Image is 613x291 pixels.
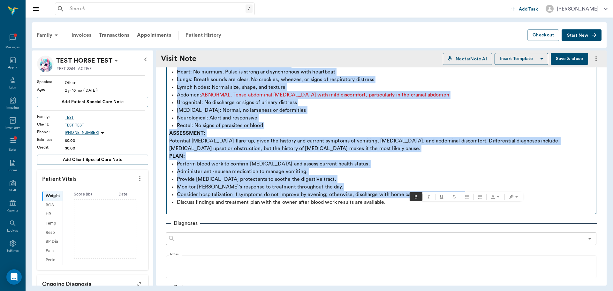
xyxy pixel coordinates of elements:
div: Forms [8,168,17,173]
div: Inventory [5,126,20,130]
span: Bulleted list (⌃⇧8) [461,192,473,201]
a: TEST TEST [65,122,148,128]
input: Search [67,4,246,13]
p: #PET-2264 - ACTIVE [56,66,92,72]
button: Strikethrough [448,192,461,201]
button: Checkout [527,29,559,41]
div: Phone : [37,129,65,135]
button: Text highlight [505,192,523,201]
div: Messages [5,45,20,50]
div: Labs [9,85,16,90]
button: Add client Special Care Note [37,155,148,165]
div: Client : [37,121,65,127]
div: Score ( lb ) [63,191,103,197]
div: Appts [8,65,17,70]
div: Credit : [37,144,65,150]
p: Provide [MEDICAL_DATA] protectants to soothe the digestive tract. [177,175,593,183]
button: Start New [562,29,602,41]
button: Bold [410,192,422,201]
span: ABNORMAL. Tense abdominal [MEDICAL_DATA] with mild discomfort, particularly in the cranial abdomen [201,92,449,97]
strong: ASSESSMENT: [169,131,205,136]
p: [MEDICAL_DATA]: Normal, no lameness or deformities [177,106,593,114]
button: Ordered list [473,192,486,201]
div: Resp [42,228,63,237]
div: HR [42,210,63,219]
button: NectarNote AI [443,53,492,65]
button: Bulleted list [461,192,473,201]
div: Other [65,80,148,86]
div: Open Intercom Messenger [6,269,22,285]
div: Staff [9,188,16,193]
span: Ordered list (⌃⇧9) [473,192,486,201]
p: Consider hospitalization if symptoms do not improve by evening; otherwise, discharge with home ca... [177,191,593,198]
button: [PERSON_NAME] [541,3,613,15]
div: Reports [7,208,19,213]
div: Invoices [68,27,95,43]
div: BP Dia [42,237,63,247]
button: Italic [422,192,435,201]
span: Add client Special Care Note [63,156,123,163]
p: Orders [171,283,193,291]
button: Text color [487,192,504,201]
p: Heart: No murmurs. Pulse is strong and synchronous with heartbeat [177,68,593,76]
label: Notes [170,252,179,257]
p: Ongoing diagnosis [37,275,148,291]
div: 2 yr 10 mo ([DATE]) [65,88,148,93]
button: Add Task [509,3,541,15]
div: Family : [37,114,65,119]
p: Patient Vitals [37,170,148,186]
div: Temp [42,219,63,228]
p: Administer anti-nausea medication to manage vomiting. [177,168,593,175]
p: Abdomen: [177,91,593,99]
p: Potential [MEDICAL_DATA] flare-up, given the history and current symptoms of vomiting, [MEDICAL_D... [169,129,593,152]
a: Patient History [182,27,225,43]
p: Lungs: Breath sounds are clear. No crackles, wheezes, or signs of respiratory distress [177,76,593,83]
p: [PHONE_NUMBER] [65,130,99,135]
div: Tasks [9,148,17,153]
a: Appointments [133,27,175,43]
div: Balance : [37,137,65,142]
div: Perio [42,256,63,265]
p: Rectal: No signs of parasites or blood [177,122,593,129]
p: Lymph Nodes: Normal size, shape, and texture [177,83,593,91]
span: Add patient Special Care Note [62,98,124,105]
img: Profile Image [37,56,54,72]
p: Neurological: Alert and responsive [177,114,593,122]
div: Lookup [7,228,18,233]
span: Underline (⌃U) [435,192,448,201]
div: $0.00 [65,145,148,151]
p: Urogenital: No discharge or signs of urinary distress [177,99,593,106]
span: Strikethrough (⌃D) [448,192,461,201]
p: Diagnoses [171,219,200,227]
button: more [591,53,602,64]
div: $0.00 [65,138,148,143]
div: Visit Note [161,53,209,65]
p: TEST HORSE TEST [56,56,112,66]
div: Settings [6,249,19,253]
div: Weight [42,191,63,201]
div: Family [33,27,64,43]
div: Imaging [6,105,19,110]
div: [PERSON_NAME] [557,5,599,13]
a: TEST [65,115,148,120]
p: Perform blood work to confirm [MEDICAL_DATA] and assess current health status. [177,160,593,168]
button: Add patient Special Care Note [37,97,148,107]
span: Italic (⌃I) [422,192,435,201]
button: Underline [435,192,448,201]
div: Pain [42,246,63,256]
button: Open [585,234,594,243]
a: Transactions [95,27,133,43]
p: Monitor [PERSON_NAME]'s response to treatment throughout the day. [177,183,593,191]
div: Date [103,191,143,197]
p: Discuss findings and treatment plan with the owner after blood work results are available. [177,198,593,206]
div: Age : [37,87,65,92]
button: Insert Template [495,53,548,65]
div: BCS [42,201,63,210]
div: Species : [37,79,65,85]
